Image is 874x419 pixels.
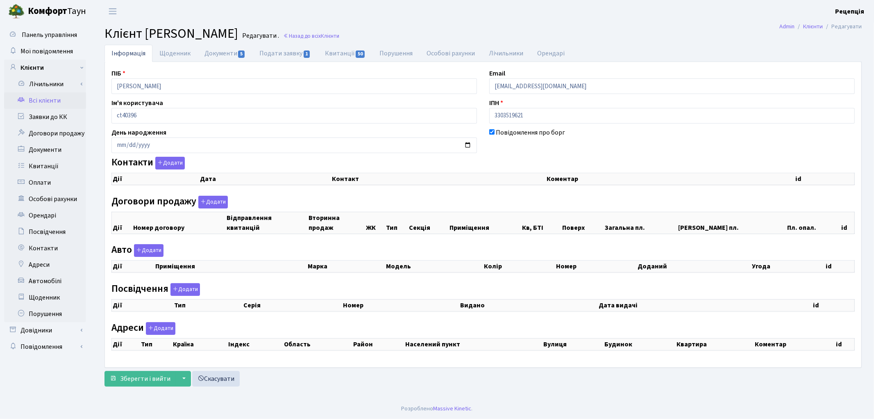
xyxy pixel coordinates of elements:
th: Вулиця [543,338,604,350]
a: Орендарі [530,45,572,62]
span: Клієнти [321,32,339,40]
label: ПІБ [111,69,125,78]
a: Назад до всіхКлієнти [283,32,339,40]
th: Дії [112,338,141,350]
button: Договори продажу [198,196,228,208]
th: ЖК [365,212,385,234]
button: Переключити навігацію [102,5,123,18]
th: Відправлення квитанцій [226,212,308,234]
a: Посвідчення [4,224,86,240]
th: Поверх [561,212,604,234]
a: Мої повідомлення [4,43,86,60]
a: Лічильники [482,45,530,62]
a: Додати [153,156,185,170]
button: Посвідчення [170,283,200,296]
th: id [795,173,854,185]
a: Особові рахунки [4,191,86,207]
nav: breadcrumb [767,18,874,35]
span: Панель управління [22,30,77,39]
label: Повідомлення про борг [496,128,565,137]
th: Пл. опал. [787,212,841,234]
label: Email [489,69,505,78]
th: Кв, БТІ [521,212,561,234]
span: 5 [238,50,245,58]
th: Серія [243,299,342,311]
small: Редагувати . [241,32,279,40]
th: Контакт [331,173,546,185]
a: Порушення [4,306,86,322]
a: Лічильники [9,76,86,92]
a: Документи [4,142,86,158]
th: Тип [140,338,172,350]
span: Таун [28,5,86,18]
a: Адреси [4,256,86,273]
th: Приміщення [449,212,521,234]
a: Щоденник [4,289,86,306]
th: Дата [199,173,331,185]
a: Орендарі [4,207,86,224]
th: Коментар [754,338,835,350]
a: Документи [198,45,252,62]
th: Колір [483,261,556,272]
a: Клієнти [4,60,86,76]
a: Всі клієнти [4,92,86,109]
th: Дії [112,173,200,185]
th: Дії [112,212,132,234]
th: id [840,212,854,234]
div: Розроблено . [402,404,473,413]
th: Номер договору [132,212,226,234]
a: Інформація [104,45,152,62]
th: id [812,299,854,311]
label: Посвідчення [111,283,200,296]
a: Скасувати [192,371,240,387]
th: Угода [751,261,825,272]
a: Клієнти [803,22,823,31]
a: Massive Kinetic [434,404,472,413]
th: Індекс [227,338,284,350]
a: Заявки до КК [4,109,86,125]
th: id [835,338,855,350]
a: Рецепція [835,7,864,16]
a: Щоденник [152,45,198,62]
a: Додати [168,282,200,296]
th: Секція [408,212,448,234]
a: Admin [779,22,795,31]
span: Зберегти і вийти [120,374,170,383]
th: Приміщення [154,261,306,272]
a: Додати [196,194,228,208]
th: Квартира [676,338,754,350]
th: Видано [459,299,598,311]
th: Дата видачі [598,299,812,311]
label: Договори продажу [111,196,228,208]
th: Тип [385,212,408,234]
a: Порушення [372,45,420,62]
a: Повідомлення [4,339,86,355]
a: Особові рахунки [420,45,482,62]
a: Автомобілі [4,273,86,289]
th: Марка [307,261,385,272]
img: logo.png [8,3,25,20]
th: Загальна пл. [604,212,677,234]
label: Адреси [111,322,175,335]
a: Додати [144,321,175,335]
th: Країна [172,338,227,350]
a: Подати заявку [252,45,318,62]
button: Контакти [155,157,185,169]
label: Авто [111,244,163,257]
a: Додати [132,243,163,257]
a: Контакти [4,240,86,256]
label: Контакти [111,157,185,169]
th: Тип [173,299,243,311]
a: Квитанції [4,158,86,174]
th: Район [352,338,404,350]
th: Номер [555,261,637,272]
li: Редагувати [823,22,862,31]
label: День народження [111,128,166,137]
th: Коментар [546,173,795,185]
th: Модель [385,261,483,272]
a: Оплати [4,174,86,191]
th: id [825,261,855,272]
span: Клієнт [PERSON_NAME] [104,24,238,43]
button: Зберегти і вийти [104,371,176,387]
